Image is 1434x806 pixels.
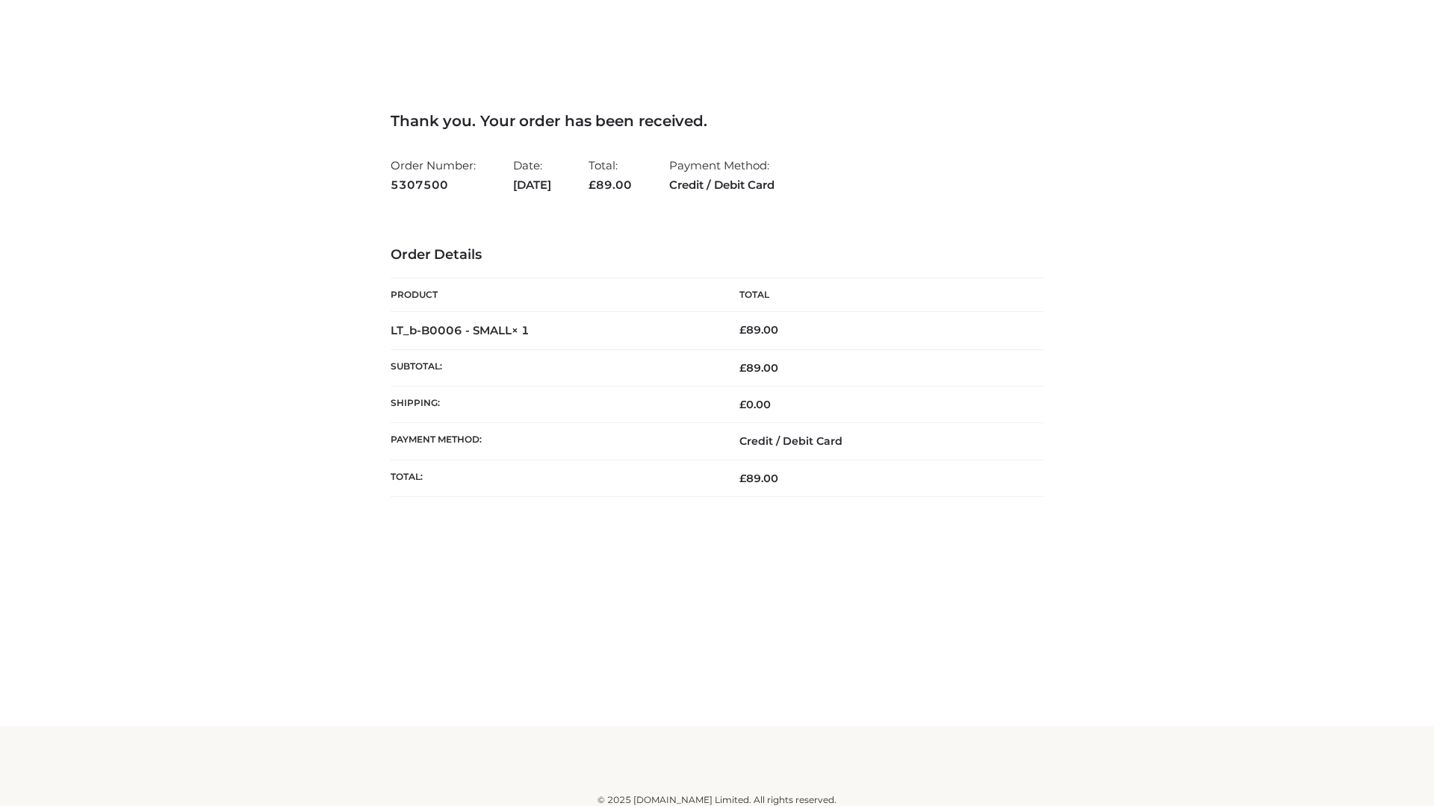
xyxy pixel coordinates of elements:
li: Payment Method: [669,152,775,198]
strong: 5307500 [391,175,476,195]
span: £ [739,472,746,485]
bdi: 0.00 [739,398,771,411]
span: £ [739,361,746,375]
h3: Thank you. Your order has been received. [391,112,1043,130]
span: 89.00 [739,361,778,375]
th: Shipping: [391,387,717,423]
span: 89.00 [739,472,778,485]
th: Total [717,278,1043,312]
span: £ [739,398,746,411]
li: Order Number: [391,152,476,198]
li: Date: [513,152,551,198]
strong: Credit / Debit Card [669,175,775,195]
th: Subtotal: [391,349,717,386]
th: Total: [391,460,717,496]
span: 89.00 [589,178,632,192]
span: £ [739,323,746,337]
bdi: 89.00 [739,323,778,337]
li: Total: [589,152,632,198]
strong: [DATE] [513,175,551,195]
strong: LT_b-B0006 - SMALL [391,323,530,337]
span: £ [589,178,596,192]
td: Credit / Debit Card [717,423,1043,460]
strong: × 1 [512,323,530,337]
th: Product [391,278,717,312]
h3: Order Details [391,247,1043,263]
th: Payment method: [391,423,717,460]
